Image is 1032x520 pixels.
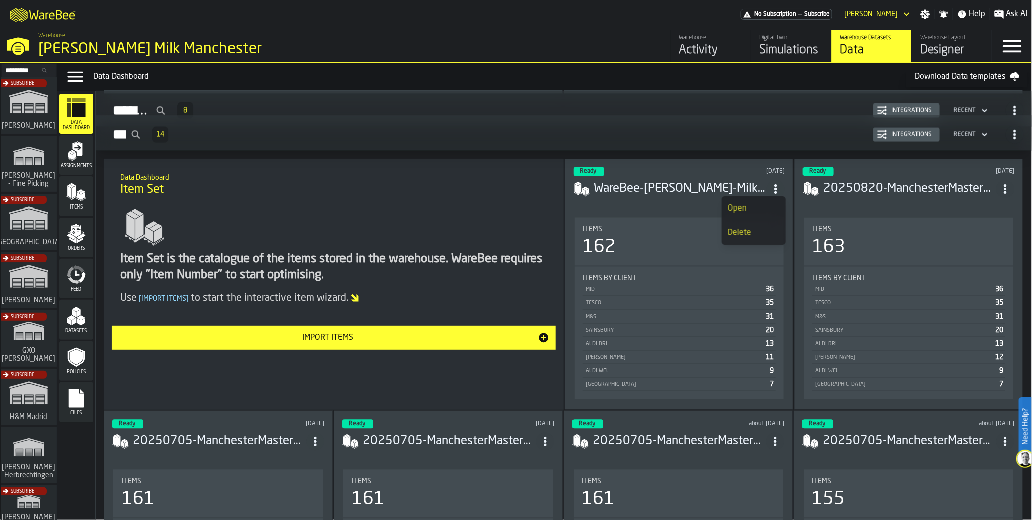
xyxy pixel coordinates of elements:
label: Need Help? [1020,398,1031,455]
div: M&S [814,314,991,321]
div: StatList-item-M&S [812,310,1005,324]
div: Designer [920,42,984,58]
li: menu Data Dashboard [59,94,93,134]
div: Digital Twin [759,34,823,41]
div: StatList-item-TESCO [812,296,1005,310]
h3: 20250705-ManchesterMasterSheet.csv [823,434,996,450]
div: stat-Items [804,470,1013,518]
a: link-to-/wh/i/72fe6713-8242-4c3c-8adf-5d67388ea6d5/simulations [1,77,57,136]
span: 13 [766,341,774,348]
div: ButtonLoadMore-Load More-Prev-First-Last [148,127,172,143]
a: link-to-/wh/i/b09612b5-e9f1-4a3a-b0a4-784729d61419/designer [911,30,992,62]
li: menu Items [59,176,93,217]
span: Subscribe [11,314,34,320]
span: Ready [349,421,365,427]
span: 20 [995,327,1003,334]
div: stat-Items [113,470,323,518]
div: [GEOGRAPHIC_DATA] [585,382,766,388]
div: stat-Items [574,470,783,518]
span: Items [812,478,831,486]
span: 35 [995,300,1003,307]
div: StatList-item-BOOKER [812,351,1005,364]
label: button-toggle-Help [953,8,990,20]
div: TESCO [585,300,762,307]
span: Subscribe [11,372,34,378]
li: menu Assignments [59,135,93,175]
div: status-3 2 [802,420,833,429]
span: Items by client [583,275,636,283]
div: stat-Items [575,218,784,266]
div: StatList-item-MID [583,283,776,296]
li: menu Datasets [59,300,93,340]
span: Items [812,226,832,234]
div: Data [840,42,903,58]
div: Activity [679,42,743,58]
div: ItemListCard-DashboardItemContainer [794,159,1023,410]
div: Title [352,478,545,486]
button: button-Integrations [873,128,940,142]
div: stat-Items by client [575,267,784,399]
h2: button-Assignments [96,91,1032,127]
div: Title [812,226,1005,234]
div: WareBee-Muller-Milk-Manchester-items.csv [594,181,767,197]
label: button-toggle-Settings [916,9,934,19]
span: No Subscription [754,11,796,18]
div: status-3 2 [572,420,603,429]
span: 14 [156,131,164,138]
a: link-to-/wh/i/b09612b5-e9f1-4a3a-b0a4-784729d61419/data [831,30,911,62]
span: Subscribe [11,489,34,494]
div: SAINSBURY [585,328,762,334]
div: Updated: 8/12/2025, 11:09:08 AM Created: 8/12/2025, 11:09:03 AM [235,421,324,428]
span: Ask AI [1006,8,1028,20]
span: — [798,11,802,18]
li: menu Orders [59,218,93,258]
div: ALDI WEL [585,368,766,375]
div: 162 [583,238,616,258]
span: Ready [809,421,825,427]
h3: 20250705-ManchesterMasterSheet.csv [133,434,306,450]
div: Open [728,202,780,215]
div: status-3 2 [803,167,834,176]
span: Subscribe [11,81,34,86]
span: Warehouse [38,32,65,39]
li: menu Feed [59,259,93,299]
div: MID [814,287,991,293]
span: 13 [995,341,1003,348]
span: Help [969,8,986,20]
span: 20 [766,327,774,334]
div: 161 [352,490,385,510]
a: link-to-/wh/i/f0a6b354-7883-413a-84ff-a65eb9c31f03/simulations [1,427,57,485]
div: stat-Items by client [804,267,1013,399]
div: Updated: 8/20/2025, 3:49:34 PM Created: 8/20/2025, 3:49:30 PM [925,168,1014,175]
span: 8 [183,107,187,114]
div: Updated: 8/21/2025, 12:44:01 PM Created: 8/21/2025, 12:43:56 PM [696,168,785,175]
div: title-Item Set [112,167,556,203]
h3: 20250705-ManchesterMasterSheet.csv [363,434,536,450]
span: Files [59,410,93,416]
button: button-Import Items [112,326,556,350]
div: M&S [585,314,762,321]
div: stat-Items [804,218,1013,266]
span: Ready [119,421,135,427]
div: stat-Items [343,470,553,518]
label: button-toggle-Data Menu [61,67,89,87]
span: Items [582,478,601,486]
div: Item Set is the catalogue of the items stored in the warehouse. WareBee requires only "Item Numbe... [120,251,548,283]
div: [GEOGRAPHIC_DATA] [814,382,995,388]
div: Integrations [887,107,936,114]
a: link-to-/wh/i/baca6aa3-d1fc-43c0-a604-2a1c9d5db74d/simulations [1,310,57,369]
div: DropdownMenuValue-4 [954,107,976,114]
li: menu Policies [59,341,93,381]
span: Feed [59,287,93,292]
div: Data Dashboard [93,71,906,83]
div: Title [812,478,1005,486]
div: StatList-item-ALDI BRI [583,337,776,351]
div: DropdownMenuValue-Ana Milicic [840,8,912,20]
div: StatList-item-ICELAND [583,378,776,391]
span: Ready [809,169,826,175]
a: link-to-/wh/i/1653e8cc-126b-480f-9c47-e01e76aa4a88/simulations [1,252,57,310]
div: Title [583,226,776,234]
div: ALDI BRI [585,341,762,348]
